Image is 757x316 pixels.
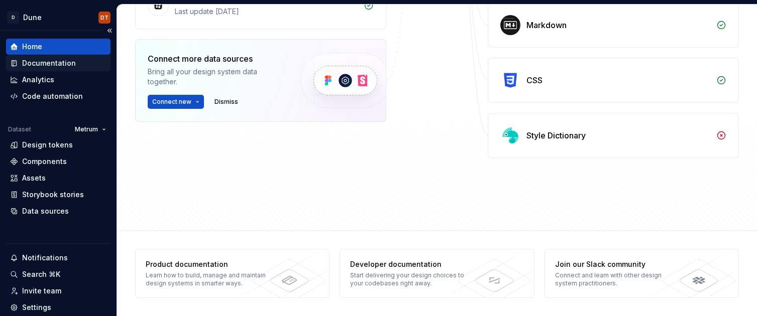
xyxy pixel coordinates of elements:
[22,156,67,167] div: Components
[6,137,111,153] a: Design tokens
[22,206,69,216] div: Data sources
[22,140,73,150] div: Design tokens
[148,95,204,109] button: Connect new
[6,203,111,219] a: Data sources
[6,299,111,315] a: Settings
[146,271,271,287] div: Learn how to build, manage and maintain design systems in smarter ways.
[146,259,271,269] div: Product documentation
[22,302,51,312] div: Settings
[152,98,191,106] span: Connect new
[210,95,243,109] button: Dismiss
[175,7,358,17] div: Last update [DATE]
[75,125,98,133] span: Metrum
[545,249,739,298] a: Join our Slack communityConnect and learn with other design system practitioners.
[526,129,586,141] div: Style Dictionary
[22,190,84,200] div: Storybook stories
[555,271,680,287] div: Connect and learn with other design system practitioners.
[6,55,111,71] a: Documentation
[6,39,111,55] a: Home
[22,75,54,85] div: Analytics
[6,72,111,88] a: Analytics
[23,13,42,23] div: Dune
[6,88,111,104] a: Code automation
[8,125,31,133] div: Dataset
[22,42,42,52] div: Home
[22,286,61,296] div: Invite team
[214,98,238,106] span: Dismiss
[22,58,76,68] div: Documentation
[100,14,109,22] div: DT
[6,187,111,203] a: Storybook stories
[6,266,111,282] button: Search ⌘K
[6,283,111,299] a: Invite team
[7,12,19,24] div: D
[6,153,111,170] a: Components
[555,259,680,269] div: Join our Slack community
[350,271,475,287] div: Start delivering your design choices to your codebases right away.
[22,253,68,263] div: Notifications
[526,19,567,31] div: Markdown
[22,91,83,101] div: Code automation
[148,67,283,87] div: Bring all your design system data together.
[148,53,283,65] div: Connect more data sources
[6,250,111,266] button: Notifications
[22,269,60,279] div: Search ⌘K
[526,74,543,86] div: CSS
[22,173,46,183] div: Assets
[135,249,330,298] a: Product documentationLearn how to build, manage and maintain design systems in smarter ways.
[102,24,117,38] button: Collapse sidebar
[6,170,111,186] a: Assets
[350,259,475,269] div: Developer documentation
[70,122,111,136] button: Metrum
[340,249,534,298] a: Developer documentationStart delivering your design choices to your codebases right away.
[2,7,115,28] button: DDuneDT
